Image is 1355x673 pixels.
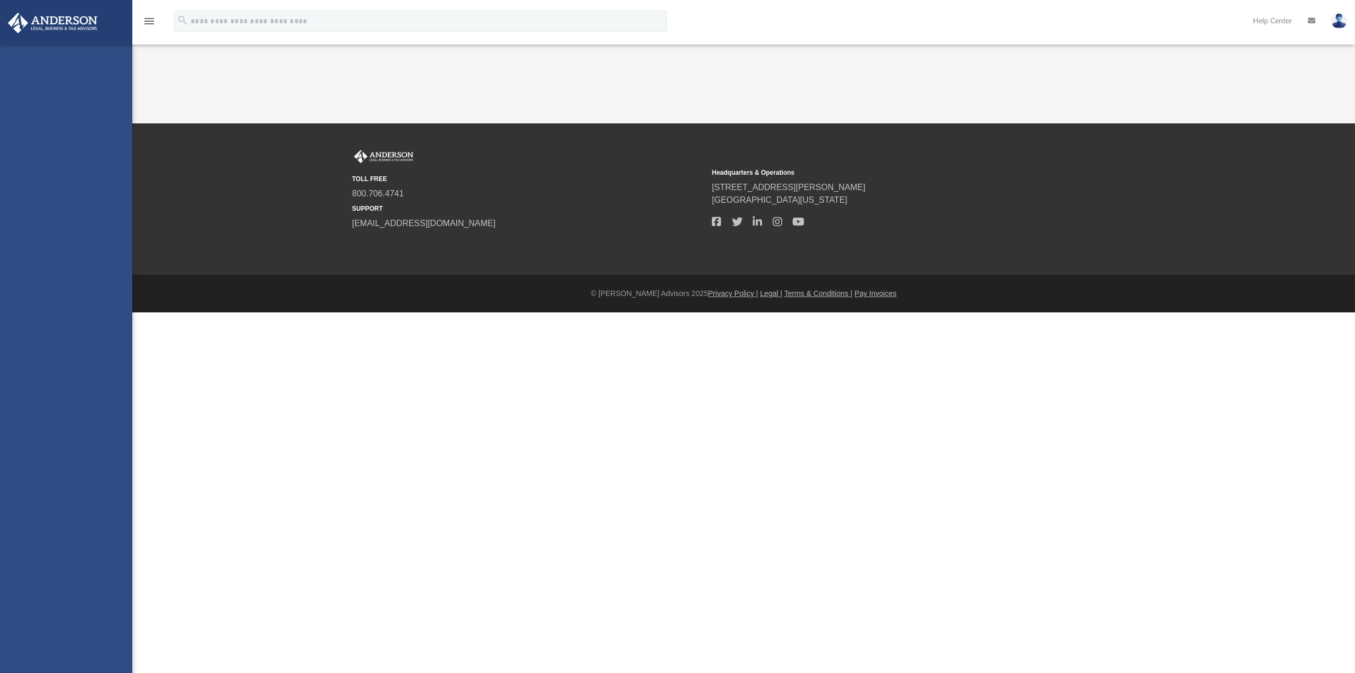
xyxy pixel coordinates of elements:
[760,289,782,298] a: Legal |
[854,289,896,298] a: Pay Invoices
[352,204,704,213] small: SUPPORT
[143,20,156,28] a: menu
[712,183,865,192] a: [STREET_ADDRESS][PERSON_NAME]
[784,289,853,298] a: Terms & Conditions |
[712,168,1064,177] small: Headquarters & Operations
[352,150,415,164] img: Anderson Advisors Platinum Portal
[352,219,495,228] a: [EMAIL_ADDRESS][DOMAIN_NAME]
[352,174,704,184] small: TOLL FREE
[1331,13,1347,29] img: User Pic
[352,189,404,198] a: 800.706.4741
[132,288,1355,299] div: © [PERSON_NAME] Advisors 2025
[5,13,101,33] img: Anderson Advisors Platinum Portal
[708,289,758,298] a: Privacy Policy |
[177,14,188,26] i: search
[143,15,156,28] i: menu
[712,195,847,204] a: [GEOGRAPHIC_DATA][US_STATE]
